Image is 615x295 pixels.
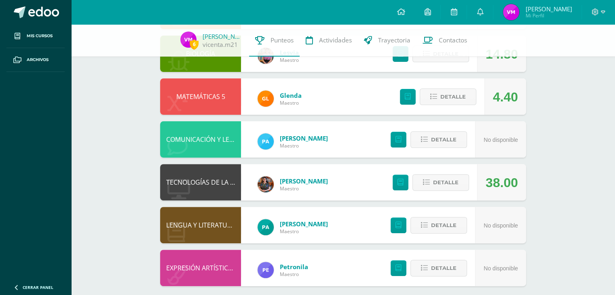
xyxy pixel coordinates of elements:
[6,24,65,48] a: Mis cursos
[410,260,467,276] button: Detalle
[410,131,467,148] button: Detalle
[378,36,410,44] span: Trayectoria
[431,261,456,276] span: Detalle
[493,79,518,115] div: 4.40
[525,5,572,13] span: [PERSON_NAME]
[280,263,308,271] a: Petronila
[440,89,466,104] span: Detalle
[416,24,473,57] a: Contactos
[280,185,328,192] span: Maestro
[484,137,518,143] span: No disponible
[6,48,65,72] a: Archivos
[258,262,274,278] img: 5c99eb5223c44f6a28178f7daff48da6.png
[280,134,328,142] a: [PERSON_NAME]
[203,32,243,40] a: [PERSON_NAME]
[420,88,476,105] button: Detalle
[258,219,274,235] img: 53dbe22d98c82c2b31f74347440a2e81.png
[27,57,49,63] span: Archivos
[160,164,241,200] div: TECNOLOGÍAS DE LA INFORMACIÓN Y LA COMUNICACIÓN 5
[280,177,328,185] a: [PERSON_NAME]
[484,222,518,229] span: No disponible
[160,250,241,286] div: EXPRESIÓN ARTÍSTICA (MOVIMIENTO)
[439,36,467,44] span: Contactos
[503,4,519,20] img: 1482e61827912c413ecea4360efdfdd3.png
[412,174,469,191] button: Detalle
[486,164,518,201] div: 38.00
[27,33,53,39] span: Mis cursos
[280,57,299,63] span: Maestro
[258,176,274,192] img: 60a759e8b02ec95d430434cf0c0a55c7.png
[525,12,572,19] span: Mi Perfil
[23,284,53,290] span: Cerrar panel
[433,175,459,190] span: Detalle
[203,40,238,49] a: vicenta.m21
[280,271,308,278] span: Maestro
[280,228,328,235] span: Maestro
[160,207,241,243] div: LENGUA Y LITERATURA 5
[180,32,197,48] img: 1482e61827912c413ecea4360efdfdd3.png
[319,36,352,44] span: Actividades
[431,218,456,233] span: Detalle
[280,220,328,228] a: [PERSON_NAME]
[160,121,241,158] div: COMUNICACIÓN Y LENGUAJE L3 (INGLÉS)
[249,24,300,57] a: Punteos
[280,91,302,99] a: Glenda
[160,78,241,115] div: MATEMÁTICAS 5
[431,132,456,147] span: Detalle
[190,39,199,49] span: 6
[258,133,274,150] img: 4d02e55cc8043f0aab29493a7075c5f8.png
[271,36,294,44] span: Punteos
[358,24,416,57] a: Trayectoria
[410,217,467,234] button: Detalle
[484,265,518,272] span: No disponible
[300,24,358,57] a: Actividades
[258,91,274,107] img: 7115e4ef1502d82e30f2a52f7cb22b3f.png
[280,99,302,106] span: Maestro
[280,142,328,149] span: Maestro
